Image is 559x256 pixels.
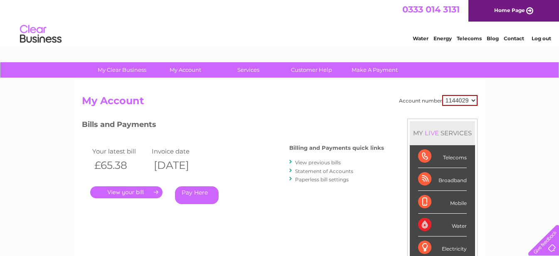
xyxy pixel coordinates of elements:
a: 0333 014 3131 [402,4,460,15]
div: Mobile [418,191,467,214]
td: Invoice date [150,146,209,157]
div: LIVE [423,129,441,137]
td: Your latest bill [90,146,150,157]
a: Water [413,35,428,41]
a: My Account [151,62,219,78]
a: Blog [487,35,499,41]
div: Account number [399,95,478,106]
a: Log out [532,35,551,41]
div: Broadband [418,168,467,191]
div: MY SERVICES [410,121,475,145]
div: Water [418,214,467,236]
h4: Billing and Payments quick links [289,145,384,151]
a: Services [214,62,283,78]
a: Statement of Accounts [295,168,353,174]
a: Energy [433,35,452,41]
div: Clear Business is a trading name of Verastar Limited (registered in [GEOGRAPHIC_DATA] No. 3667643... [84,5,476,40]
a: Paperless bill settings [295,176,349,183]
th: [DATE] [150,157,209,174]
div: Telecoms [418,145,467,168]
a: Customer Help [277,62,346,78]
a: Pay Here [175,186,219,204]
a: . [90,186,163,198]
h3: Bills and Payments [82,119,384,133]
a: Telecoms [457,35,482,41]
a: Make A Payment [340,62,409,78]
img: logo.png [20,22,62,47]
th: £65.38 [90,157,150,174]
h2: My Account [82,95,478,111]
a: Contact [504,35,524,41]
a: My Clear Business [88,62,156,78]
a: View previous bills [295,159,341,166]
